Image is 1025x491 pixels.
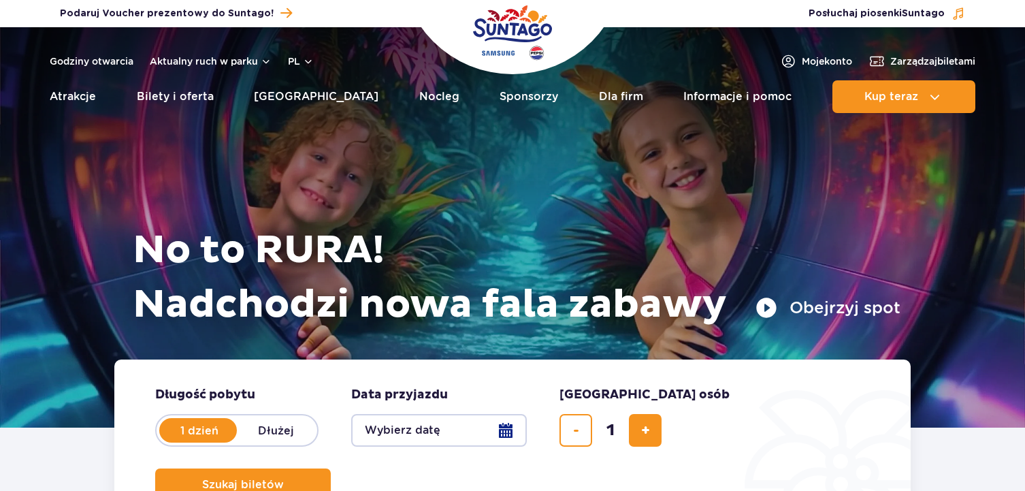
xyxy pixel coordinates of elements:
a: Atrakcje [50,80,96,113]
span: Posłuchaj piosenki [809,7,945,20]
span: Suntago [902,9,945,18]
a: Informacje i pomoc [683,80,792,113]
button: Posłuchaj piosenkiSuntago [809,7,965,20]
a: Podaruj Voucher prezentowy do Suntago! [60,4,292,22]
a: Mojekonto [780,53,852,69]
span: Długość pobytu [155,387,255,403]
button: dodaj bilet [629,414,662,447]
a: Zarządzajbiletami [868,53,975,69]
button: Obejrzyj spot [755,297,900,319]
span: [GEOGRAPHIC_DATA] osób [559,387,730,403]
span: Data przyjazdu [351,387,448,403]
a: Godziny otwarcia [50,54,133,68]
h1: No to RURA! Nadchodzi nowa fala zabawy [133,223,900,332]
input: liczba biletów [594,414,627,447]
button: Kup teraz [832,80,975,113]
span: Podaruj Voucher prezentowy do Suntago! [60,7,274,20]
button: Aktualny ruch w parku [150,56,272,67]
button: Wybierz datę [351,414,527,447]
span: Szukaj biletów [202,479,284,491]
a: Nocleg [419,80,459,113]
span: Zarządzaj biletami [890,54,975,68]
label: 1 dzień [161,416,238,445]
button: pl [288,54,314,68]
a: Dla firm [599,80,643,113]
label: Dłużej [237,416,314,445]
button: usuń bilet [559,414,592,447]
span: Kup teraz [864,91,918,103]
a: [GEOGRAPHIC_DATA] [254,80,378,113]
a: Bilety i oferta [137,80,214,113]
span: Moje konto [802,54,852,68]
a: Sponsorzy [500,80,558,113]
